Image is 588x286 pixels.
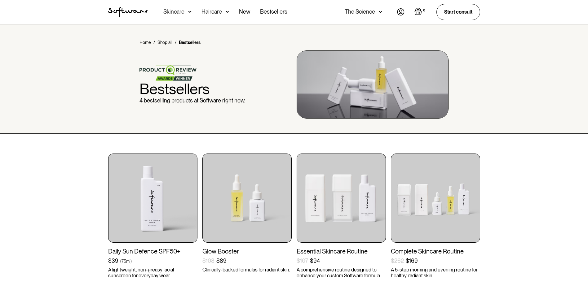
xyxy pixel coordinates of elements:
div: $39 [108,258,118,264]
a: Home [139,39,151,45]
div: Glow Booster [202,248,292,255]
img: arrow down [188,9,192,15]
div: / [153,39,155,45]
img: arrow down [379,9,382,15]
h1: Bestsellers [139,81,245,97]
div: ) [130,258,132,264]
div: Bestsellers [179,39,201,45]
a: Open cart [414,8,427,16]
a: home [108,7,148,17]
div: $262 [391,258,404,264]
div: 75ml [122,258,130,264]
div: Complete Skincare Routine [391,248,480,255]
p: Clinically-backed formulas for radiant skin. [202,267,292,273]
div: 0 [422,8,427,13]
p: 4 bestselling products at Software right now. [139,97,245,104]
p: A lightweight, non-greasy facial sunscreen for everyday wear. [108,267,197,279]
div: $108 [202,258,214,264]
div: The Science [345,9,375,15]
div: $107 [297,258,308,264]
div: $94 [310,258,320,264]
img: product review logo [139,65,197,81]
div: $89 [216,258,227,264]
a: Shop all [157,39,172,45]
div: $169 [406,258,418,264]
div: Skincare [163,9,184,15]
img: arrow down [226,9,229,15]
div: Essential Skincare Routine [297,248,386,255]
img: Software Logo [108,7,148,17]
p: A comprehensive routine designed to enhance your custom Software formula. [297,267,386,279]
div: ( [120,258,122,264]
a: Start consult [436,4,480,20]
p: A 5-step morning and evening routine for healthy, radiant skin [391,267,480,279]
div: / [175,39,176,45]
div: Daily Sun Defence SPF50+ [108,248,197,255]
div: Haircare [201,9,222,15]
